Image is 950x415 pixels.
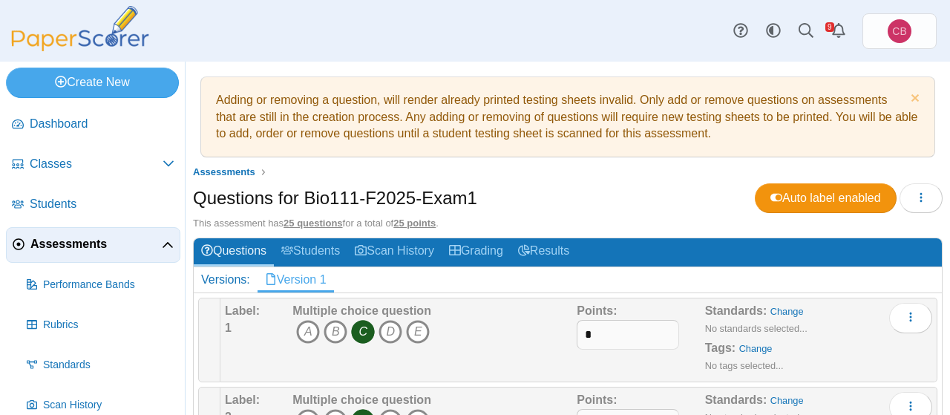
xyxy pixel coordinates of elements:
[6,107,180,143] a: Dashboard
[705,342,736,354] b: Tags:
[43,318,174,333] span: Rubrics
[822,15,855,48] a: Alerts
[6,6,154,51] img: PaperScorer
[907,92,920,108] a: Dismiss notice
[739,343,773,354] a: Change
[193,186,477,211] h1: Questions for Bio111-F2025-Exam1
[324,320,347,344] i: B
[225,321,232,334] b: 1
[442,238,511,266] a: Grading
[21,307,180,343] a: Rubrics
[194,238,274,266] a: Questions
[6,41,154,53] a: PaperScorer
[30,236,162,252] span: Assessments
[705,323,807,334] small: No standards selected...
[406,320,430,344] i: E
[6,147,180,183] a: Classes
[258,267,334,293] a: Version 1
[770,306,804,317] a: Change
[577,304,617,317] b: Points:
[193,217,943,230] div: This assessment has for a total of .
[21,267,180,303] a: Performance Bands
[43,278,174,293] span: Performance Bands
[351,320,375,344] i: C
[6,227,180,263] a: Assessments
[6,187,180,223] a: Students
[862,13,937,49] a: Canisius Biology
[889,303,932,333] button: More options
[6,68,179,97] a: Create New
[393,218,436,229] u: 25 points
[193,166,255,177] span: Assessments
[225,304,260,317] b: Label:
[43,358,174,373] span: Standards
[30,116,174,132] span: Dashboard
[292,304,431,317] b: Multiple choice question
[21,347,180,383] a: Standards
[577,393,617,406] b: Points:
[194,267,258,293] div: Versions:
[225,393,260,406] b: Label:
[770,395,804,406] a: Change
[379,320,402,344] i: D
[274,238,347,266] a: Students
[892,26,906,36] span: Canisius Biology
[209,85,927,149] div: Adding or removing a question, will render already printed testing sheets invalid. Only add or re...
[189,163,259,182] a: Assessments
[296,320,320,344] i: A
[284,218,342,229] u: 25 questions
[30,156,163,172] span: Classes
[755,183,897,213] a: Auto label enabled
[705,393,767,406] b: Standards:
[30,196,174,212] span: Students
[292,393,431,406] b: Multiple choice question
[347,238,442,266] a: Scan History
[705,360,784,371] small: No tags selected...
[705,304,767,317] b: Standards:
[770,192,881,204] span: Auto label enabled
[43,398,174,413] span: Scan History
[888,19,911,43] span: Canisius Biology
[511,238,577,266] a: Results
